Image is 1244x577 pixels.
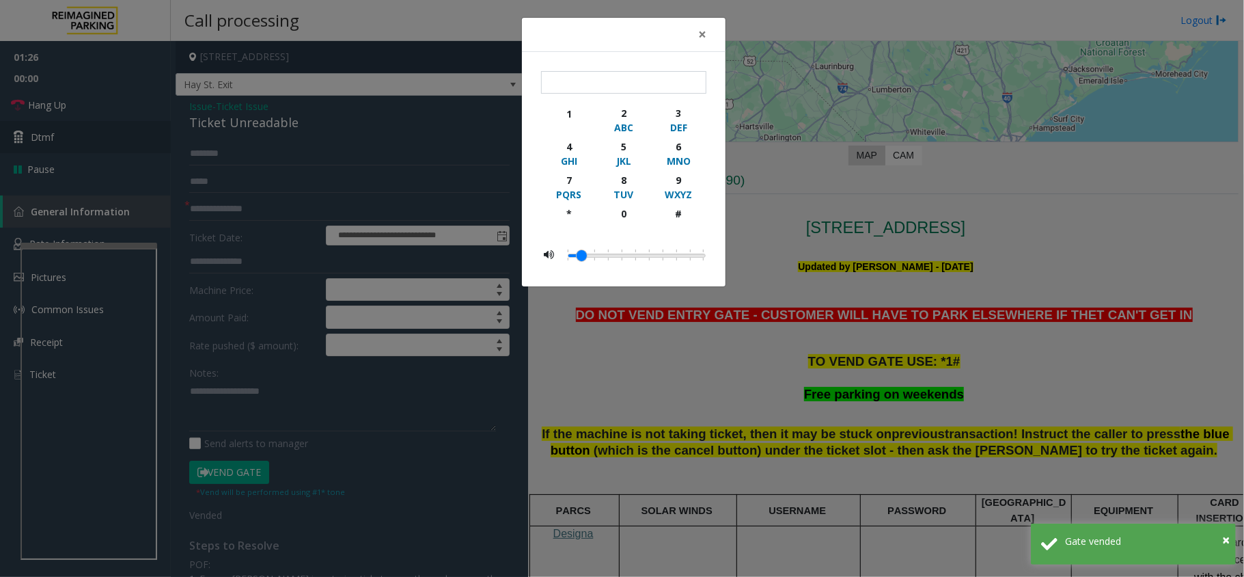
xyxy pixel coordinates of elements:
[660,206,697,221] div: #
[596,103,651,137] button: 2ABC
[643,246,656,264] li: 0.3
[605,120,642,135] div: ABC
[656,246,670,264] li: 0.35
[651,204,706,236] button: #
[605,173,642,187] div: 8
[541,170,596,204] button: 7PQRS
[651,103,706,137] button: 3DEF
[541,137,596,170] button: 4GHI
[588,246,602,264] li: 0.1
[575,246,588,264] li: 0.05
[550,107,588,121] div: 1
[602,246,616,264] li: 0.15
[660,154,697,168] div: MNO
[616,246,629,264] li: 0.2
[550,173,588,187] div: 7
[550,154,588,168] div: GHI
[697,246,704,264] li: 0.5
[550,187,588,202] div: PQRS
[605,206,642,221] div: 0
[629,246,643,264] li: 0.25
[689,18,716,51] button: Close
[660,106,697,120] div: 3
[1222,530,1230,550] button: Close
[605,154,642,168] div: JKL
[605,187,642,202] div: TUV
[651,170,706,204] button: 9WXYZ
[651,137,706,170] button: 6MNO
[660,120,697,135] div: DEF
[596,170,651,204] button: 8TUV
[684,246,697,264] li: 0.45
[660,173,697,187] div: 9
[660,139,697,154] div: 6
[568,246,575,264] li: 0
[541,103,596,137] button: 1
[596,204,651,236] button: 0
[1065,534,1226,548] div: Gate vended
[670,246,684,264] li: 0.4
[605,139,642,154] div: 5
[1222,531,1230,549] span: ×
[605,106,642,120] div: 2
[577,250,587,261] a: Drag
[596,137,651,170] button: 5JKL
[660,187,697,202] div: WXYZ
[698,25,706,44] span: ×
[550,139,588,154] div: 4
